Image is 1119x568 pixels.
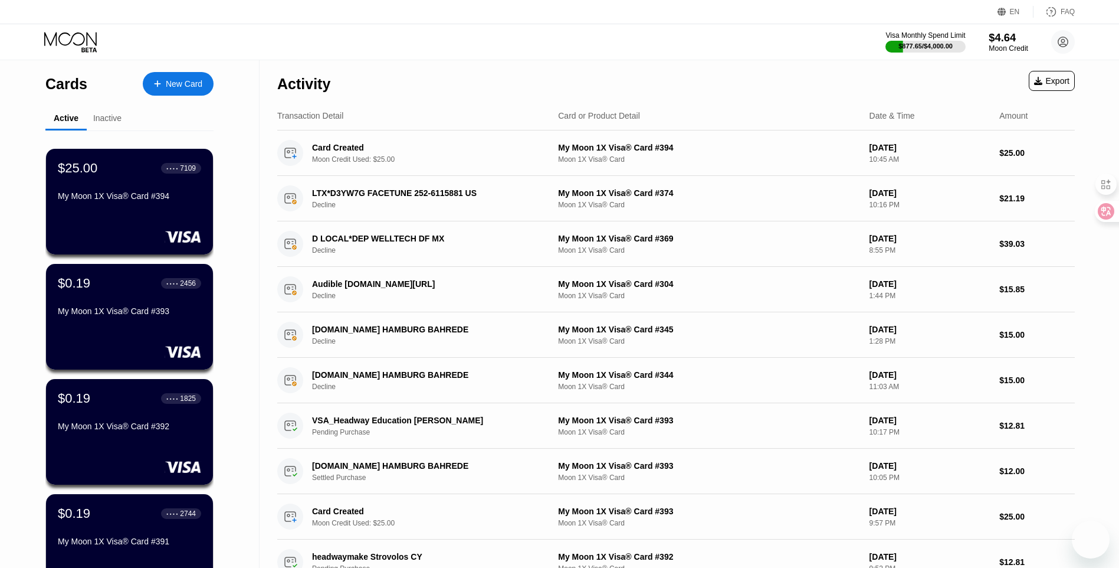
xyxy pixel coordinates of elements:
div: 11:03 AM [869,383,990,391]
div: Card CreatedMoon Credit Used: $25.00My Moon 1X Visa® Card #394Moon 1X Visa® Card[DATE]10:45 AM$25.00 [277,130,1075,176]
div: Card Created [312,143,539,152]
div: My Moon 1X Visa® Card #304 [558,279,859,289]
div: Decline [312,383,556,391]
div: Decline [312,246,556,254]
div: [DOMAIN_NAME] HAMBURG BAHREDE [312,370,539,380]
div: D LOCAL*DEP WELLTECH DF MX [312,234,539,243]
div: $12.00 [999,466,1075,476]
div: 2456 [180,279,196,288]
div: Moon 1X Visa® Card [558,474,859,482]
div: Settled Purchase [312,474,556,482]
div: Activity [277,76,330,93]
div: Visa Monthly Spend Limit [885,31,965,40]
div: Active [54,113,78,123]
div: Card CreatedMoon Credit Used: $25.00My Moon 1X Visa® Card #393Moon 1X Visa® Card[DATE]9:57 PM$25.00 [277,494,1075,540]
div: [DOMAIN_NAME] HAMBURG BAHREDE [312,461,539,471]
div: EN [997,6,1033,18]
div: Decline [312,337,556,345]
div: My Moon 1X Visa® Card #369 [558,234,859,243]
div: 10:05 PM [869,474,990,482]
div: $877.65 / $4,000.00 [898,43,953,50]
div: My Moon 1X Visa® Card #394 [558,143,859,152]
div: ● ● ● ● [166,512,178,515]
div: FAQ [1061,8,1075,16]
div: My Moon 1X Visa® Card #393 [558,461,859,471]
div: Moon 1X Visa® Card [558,383,859,391]
div: $15.00 [999,330,1075,340]
div: Date & Time [869,111,915,120]
div: $12.81 [999,421,1075,430]
div: Card Created [312,507,539,516]
div: Decline [312,292,556,300]
div: 1:28 PM [869,337,990,345]
div: [DATE] [869,416,990,425]
div: Pending Purchase [312,428,556,436]
div: [DATE] [869,234,990,243]
div: My Moon 1X Visa® Card #394 [58,191,201,201]
div: Moon 1X Visa® Card [558,292,859,300]
div: FAQ [1033,6,1075,18]
div: $21.19 [999,194,1075,203]
div: [DOMAIN_NAME] HAMBURG BAHREDESettled PurchaseMy Moon 1X Visa® Card #393Moon 1X Visa® Card[DATE]10... [277,449,1075,494]
div: LTX*D3YW7G FACETUNE 252-6115881 US [312,188,539,198]
div: Moon Credit Used: $25.00 [312,155,556,164]
div: 10:17 PM [869,428,990,436]
div: VSA_Headway Education [PERSON_NAME]Pending PurchaseMy Moon 1X Visa® Card #393Moon 1X Visa® Card[D... [277,403,1075,449]
div: $0.19● ● ● ●2456My Moon 1X Visa® Card #393 [46,264,213,370]
div: My Moon 1X Visa® Card #392 [58,422,201,431]
div: My Moon 1X Visa® Card #374 [558,188,859,198]
div: [DATE] [869,325,990,334]
div: $12.81 [999,557,1075,567]
div: LTX*D3YW7G FACETUNE 252-6115881 USDeclineMy Moon 1X Visa® Card #374Moon 1X Visa® Card[DATE]10:16 ... [277,176,1075,221]
div: ● ● ● ● [166,167,178,170]
div: $0.19 [58,276,90,291]
div: Decline [312,201,556,209]
div: My Moon 1X Visa® Card #391 [58,537,201,546]
div: $25.00● ● ● ●7109My Moon 1X Visa® Card #394 [46,149,213,254]
div: [DATE] [869,507,990,516]
div: headwaymake Strovolos CY [312,552,539,562]
div: My Moon 1X Visa® Card #393 [58,306,201,316]
div: Moon 1X Visa® Card [558,519,859,527]
div: Moon 1X Visa® Card [558,201,859,209]
div: Inactive [93,113,122,123]
div: [DATE] [869,143,990,152]
div: $0.19 [58,506,90,521]
div: Cards [45,76,87,93]
div: Visa Monthly Spend Limit$877.65/$4,000.00 [885,31,965,53]
div: VSA_Headway Education [PERSON_NAME] [312,416,539,425]
div: Moon 1X Visa® Card [558,246,859,254]
iframe: 启动消息传送窗口的按钮 [1072,521,1110,559]
div: $4.64 [989,31,1028,44]
div: D LOCAL*DEP WELLTECH DF MXDeclineMy Moon 1X Visa® Card #369Moon 1X Visa® Card[DATE]8:55 PM$39.03 [277,221,1075,267]
div: Moon Credit Used: $25.00 [312,519,556,527]
div: My Moon 1X Visa® Card #393 [558,416,859,425]
div: My Moon 1X Visa® Card #345 [558,325,859,334]
div: New Card [143,72,214,96]
div: ● ● ● ● [166,282,178,285]
div: $4.64Moon Credit [989,31,1028,53]
div: 7109 [180,164,196,172]
div: Export [1034,76,1069,86]
div: EN [1010,8,1020,16]
div: [DATE] [869,279,990,289]
div: Amount [999,111,1028,120]
div: [DATE] [869,188,990,198]
div: Transaction Detail [277,111,343,120]
div: 2744 [180,510,196,518]
div: $15.85 [999,285,1075,294]
div: Audible [DOMAIN_NAME][URL] [312,279,539,289]
div: Moon 1X Visa® Card [558,155,859,164]
div: $0.19● ● ● ●1825My Moon 1X Visa® Card #392 [46,379,213,485]
div: My Moon 1X Visa® Card #344 [558,370,859,380]
div: [DOMAIN_NAME] HAMBURG BAHREDE [312,325,539,334]
div: [DOMAIN_NAME] HAMBURG BAHREDEDeclineMy Moon 1X Visa® Card #344Moon 1X Visa® Card[DATE]11:03 AM$15.00 [277,358,1075,403]
div: 10:16 PM [869,201,990,209]
div: $15.00 [999,376,1075,385]
div: Export [1029,71,1075,91]
div: ● ● ● ● [166,397,178,400]
div: $25.00 [58,161,97,176]
div: $0.19 [58,391,90,406]
div: Moon 1X Visa® Card [558,428,859,436]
